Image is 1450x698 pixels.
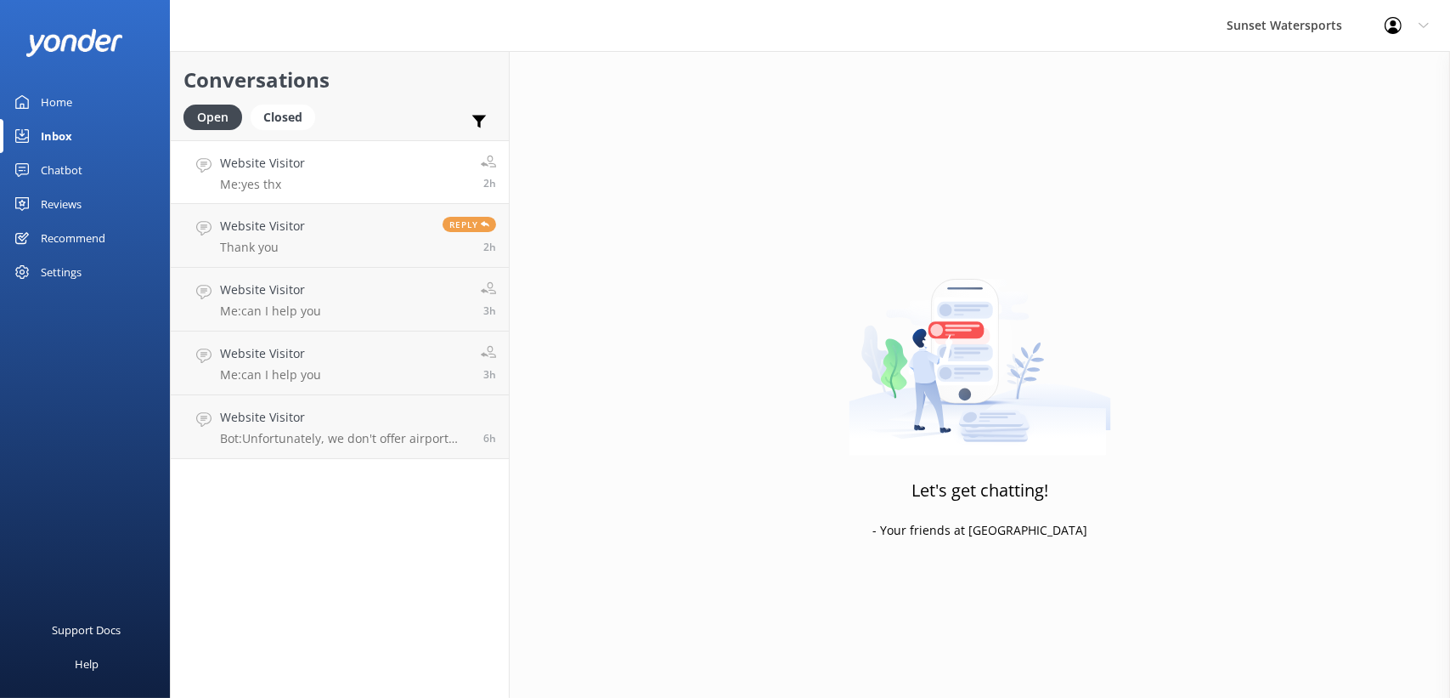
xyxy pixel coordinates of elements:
[220,344,321,363] h4: Website Visitor
[220,281,321,299] h4: Website Visitor
[220,367,321,383] p: Me: can I help you
[25,29,123,57] img: yonder-white-logo.png
[220,154,305,173] h4: Website Visitor
[483,304,496,318] span: Sep 04 2025 08:06am (UTC -05:00) America/Cancun
[75,647,99,681] div: Help
[483,176,496,190] span: Sep 04 2025 09:41am (UTC -05:00) America/Cancun
[41,153,82,187] div: Chatbot
[483,431,496,445] span: Sep 04 2025 05:44am (UTC -05:00) America/Cancun
[220,240,305,255] p: Thank you
[171,395,509,459] a: Website VisitorBot:Unfortunately, we don't offer airport pick-up for golf carts. If you need tran...
[41,221,105,255] div: Recommend
[483,240,496,254] span: Sep 04 2025 09:12am (UTC -05:00) America/Cancun
[171,140,509,204] a: Website VisitorMe:yes thx2h
[41,255,82,289] div: Settings
[443,217,496,232] span: Reply
[220,408,471,427] h4: Website Visitor
[220,431,471,446] p: Bot: Unfortunately, we don't offer airport pick-up for golf carts. If you need transportation for...
[220,177,305,192] p: Me: yes thx
[251,105,315,130] div: Closed
[41,119,72,153] div: Inbox
[171,332,509,395] a: Website VisitorMe:can I help you3h
[220,304,321,319] p: Me: can I help you
[911,477,1048,504] h3: Let's get chatting!
[41,187,82,221] div: Reviews
[183,107,251,126] a: Open
[183,105,242,130] div: Open
[220,217,305,236] h4: Website Visitor
[41,85,72,119] div: Home
[483,367,496,382] span: Sep 04 2025 08:06am (UTC -05:00) America/Cancun
[171,204,509,268] a: Website VisitorThank youReply2h
[171,268,509,332] a: Website VisitorMe:can I help you3h
[872,521,1087,540] p: - Your friends at [GEOGRAPHIC_DATA]
[849,243,1111,456] img: artwork of a man stealing a conversation from at giant smartphone
[183,64,496,96] h2: Conversations
[53,613,121,647] div: Support Docs
[251,107,324,126] a: Closed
